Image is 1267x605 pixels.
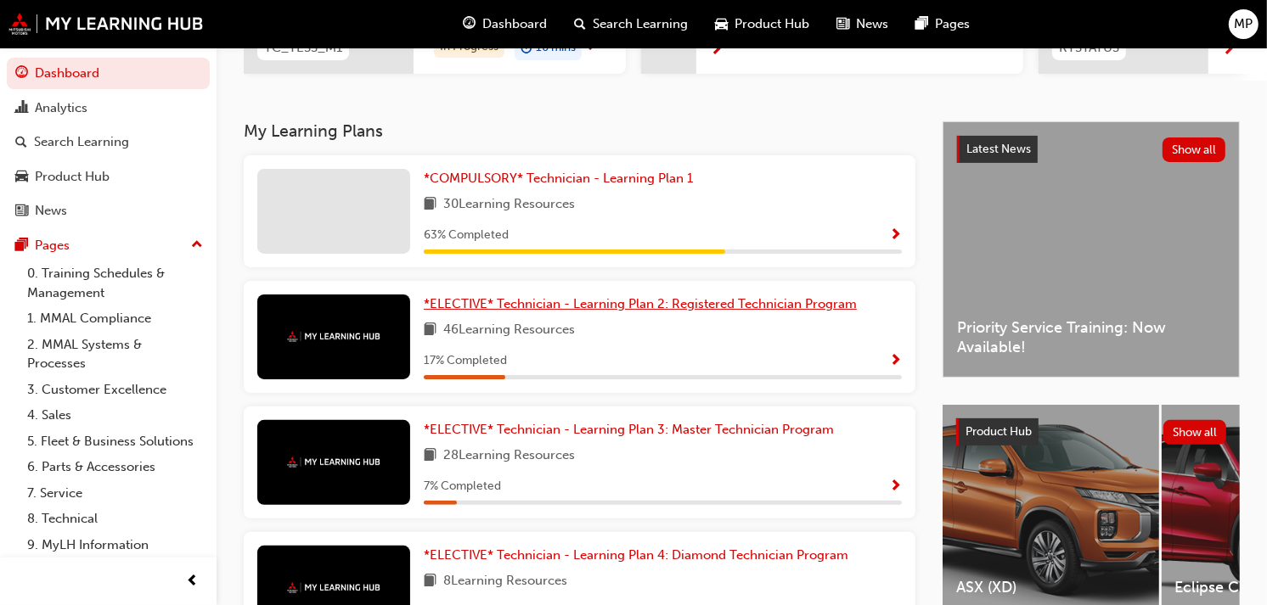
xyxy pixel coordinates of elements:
[935,14,970,34] span: Pages
[15,170,28,185] span: car-icon
[7,126,210,158] a: Search Learning
[593,14,688,34] span: Search Learning
[943,121,1240,378] a: Latest NewsShow allPriority Service Training: Now Available!
[424,547,848,563] span: *ELECTIVE* Technician - Learning Plan 4: Diamond Technician Program
[191,234,203,256] span: up-icon
[836,14,849,35] span: news-icon
[35,236,70,255] div: Pages
[8,13,204,35] img: mmal
[7,92,210,124] a: Analytics
[424,169,700,188] a: *COMPULSORY* Technician - Learning Plan 1
[449,7,560,42] a: guage-iconDashboard
[424,320,436,341] span: book-icon
[902,7,983,42] a: pages-iconPages
[856,14,888,34] span: News
[35,167,110,187] div: Product Hub
[287,331,380,342] img: mmal
[715,14,728,35] span: car-icon
[424,422,834,437] span: *ELECTIVE* Technician - Learning Plan 3: Master Technician Program
[521,37,532,59] span: duration-icon
[1229,9,1259,39] button: MP
[889,476,902,497] button: Show Progress
[15,135,27,150] span: search-icon
[956,418,1226,445] a: Product HubShow all
[15,204,28,219] span: news-icon
[424,351,507,371] span: 17 % Completed
[424,477,501,496] span: 7 % Completed
[735,14,809,34] span: Product Hub
[15,101,28,116] span: chart-icon
[424,226,509,245] span: 63 % Completed
[957,318,1225,356] span: Priority Service Training: Now Available!
[20,506,210,532] a: 8. Technical
[7,161,210,193] a: Product Hub
[574,14,586,35] span: search-icon
[536,38,576,58] span: 10 mins
[443,571,567,592] span: 8 Learning Resources
[889,350,902,372] button: Show Progress
[20,429,210,455] a: 5. Fleet & Business Solutions
[1163,420,1227,445] button: Show all
[889,228,902,244] span: Show Progress
[1235,14,1253,34] span: MP
[20,532,210,558] a: 9. MyLH Information
[957,136,1225,163] a: Latest NewsShow all
[7,54,210,230] button: DashboardAnalyticsSearch LearningProduct HubNews
[443,194,575,216] span: 30 Learning Resources
[7,230,210,261] button: Pages
[482,14,547,34] span: Dashboard
[20,332,210,377] a: 2. MMAL Systems & Processes
[15,238,28,254] span: pages-icon
[424,294,864,314] a: *ELECTIVE* Technician - Learning Plan 2: Registered Technician Program
[34,132,129,152] div: Search Learning
[20,305,210,332] a: 1. MMAL Compliance
[966,424,1032,439] span: Product Hub
[424,571,436,592] span: book-icon
[560,7,701,42] a: search-iconSearch Learning
[710,43,723,59] span: next-icon
[889,479,902,495] span: Show Progress
[35,98,87,118] div: Analytics
[443,320,575,341] span: 46 Learning Resources
[443,445,575,467] span: 28 Learning Resources
[15,66,28,81] span: guage-icon
[424,546,855,565] a: *ELECTIVE* Technician - Learning Plan 4: Diamond Technician Program
[424,296,857,311] span: *ELECTIVE* Technician - Learning Plan 2: Registered Technician Program
[424,420,841,440] a: *ELECTIVE* Technician - Learning Plan 3: Master Technician Program
[956,578,1146,597] span: ASX (XD)
[20,454,210,480] a: 6. Parts & Accessories
[187,571,200,592] span: prev-icon
[20,480,210,507] a: 7. Service
[424,171,693,186] span: *COMPULSORY* Technician - Learning Plan 1
[889,225,902,246] button: Show Progress
[424,445,436,467] span: book-icon
[1163,137,1226,162] button: Show all
[287,457,380,468] img: mmal
[585,39,598,54] span: next-icon
[463,14,476,35] span: guage-icon
[7,195,210,227] a: News
[823,7,902,42] a: news-iconNews
[889,354,902,369] span: Show Progress
[424,194,436,216] span: book-icon
[701,7,823,42] a: car-iconProduct Hub
[287,582,380,593] img: mmal
[35,201,67,221] div: News
[20,377,210,403] a: 3. Customer Excellence
[966,142,1031,156] span: Latest News
[20,402,210,429] a: 4. Sales
[1222,43,1235,59] span: next-icon
[20,260,210,305] a: 0. Training Schedules & Management
[244,121,915,141] h3: My Learning Plans
[915,14,928,35] span: pages-icon
[7,58,210,89] a: Dashboard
